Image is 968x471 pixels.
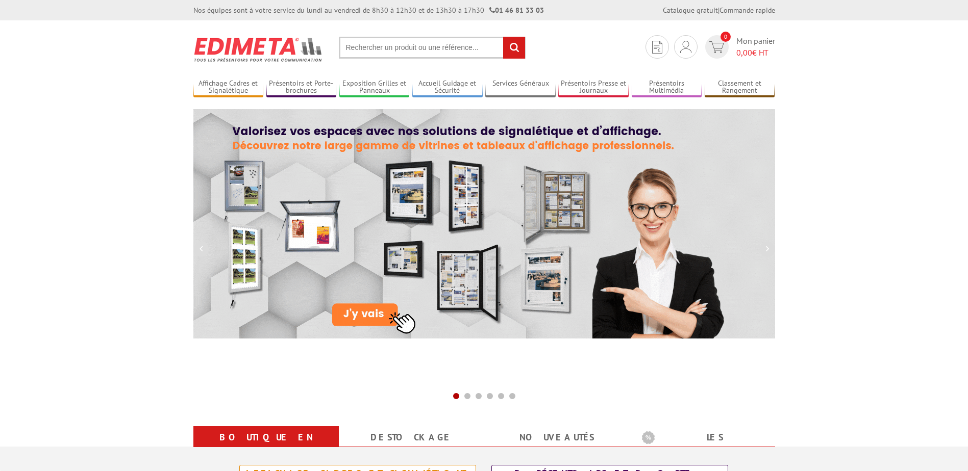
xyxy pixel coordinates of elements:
a: Destockage [351,428,472,447]
img: devis rapide [680,41,691,53]
a: devis rapide 0 Mon panier 0,00€ HT [703,35,775,59]
a: Affichage Cadres et Signalétique [193,79,264,96]
span: 0,00 [736,47,752,58]
div: Nos équipes sont à votre service du lundi au vendredi de 8h30 à 12h30 et de 13h30 à 17h30 [193,5,544,15]
a: Classement et Rangement [705,79,775,96]
a: Présentoirs et Porte-brochures [266,79,337,96]
a: nouveautés [497,428,617,447]
span: Mon panier [736,35,775,59]
a: Les promotions [642,428,763,465]
input: Rechercher un produit ou une référence... [339,37,526,59]
a: Présentoirs Presse et Journaux [558,79,629,96]
a: Catalogue gratuit [663,6,718,15]
a: Services Généraux [485,79,556,96]
img: devis rapide [709,41,724,53]
div: | [663,5,775,15]
a: Présentoirs Multimédia [632,79,702,96]
a: Exposition Grilles et Panneaux [339,79,410,96]
input: rechercher [503,37,525,59]
span: 0 [721,32,731,42]
a: Boutique en ligne [206,428,327,465]
img: devis rapide [652,41,662,54]
a: Accueil Guidage et Sécurité [412,79,483,96]
strong: 01 46 81 33 03 [489,6,544,15]
a: Commande rapide [719,6,775,15]
span: € HT [736,47,775,59]
img: Présentoir, panneau, stand - Edimeta - PLV, affichage, mobilier bureau, entreprise [193,31,324,68]
b: Les promotions [642,428,770,449]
